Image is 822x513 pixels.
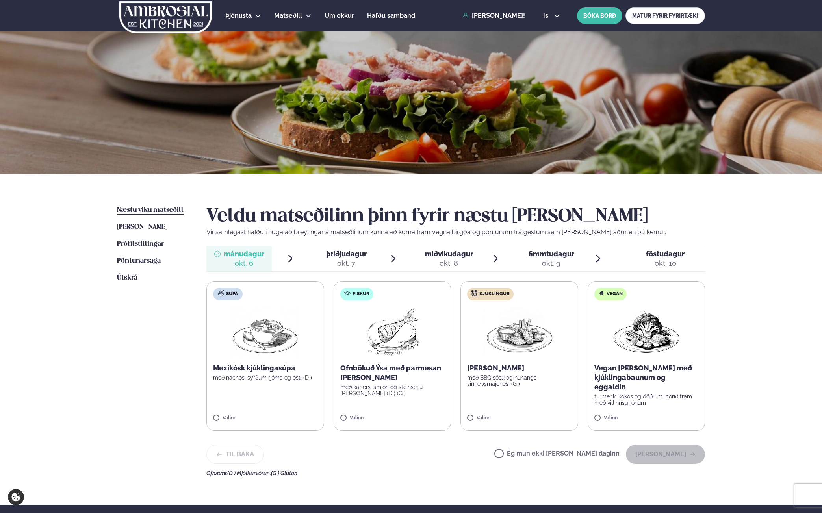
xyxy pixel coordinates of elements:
[117,256,161,266] a: Pöntunarsaga
[367,12,415,19] span: Hafðu samband
[213,363,317,373] p: Mexíkósk kjúklingasúpa
[225,12,252,19] span: Þjónusta
[607,291,623,297] span: Vegan
[224,250,264,258] span: mánudagur
[325,11,354,20] a: Um okkur
[577,7,622,24] button: BÓKA BORÐ
[612,307,681,357] img: Vegan.png
[325,12,354,19] span: Um okkur
[425,250,473,258] span: miðvikudagur
[529,250,574,258] span: fimmtudagur
[646,259,685,268] div: okt. 10
[340,384,445,396] p: með kapers, smjöri og steinselju [PERSON_NAME] (D ) (G )
[117,207,184,213] span: Næstu viku matseðill
[467,363,572,373] p: [PERSON_NAME]
[117,222,167,232] a: [PERSON_NAME]
[625,7,705,24] a: MATUR FYRIR FYRIRTÆKI
[353,291,369,297] span: Fiskur
[594,363,699,392] p: Vegan [PERSON_NAME] með kjúklingabaunum og eggaldin
[213,374,317,381] p: með nachos, sýrðum rjóma og osti (D )
[274,12,302,19] span: Matseðill
[598,290,605,296] img: Vegan.svg
[594,393,699,406] p: túrmerik, kókos og döðlum, borið fram með villihrísgrjónum
[271,470,297,476] span: (G ) Glúten
[230,307,300,357] img: Soup.png
[117,257,161,264] span: Pöntunarsaga
[467,374,572,387] p: með BBQ sósu og hunangs sinnepsmajónesi (G )
[117,241,164,247] span: Prófílstillingar
[340,363,445,382] p: Ofnbökuð Ýsa með parmesan [PERSON_NAME]
[357,307,427,357] img: Fish.png
[462,12,525,19] a: [PERSON_NAME]!
[206,445,264,464] button: Til baka
[117,273,137,283] a: Útskrá
[225,11,252,20] a: Þjónusta
[274,11,302,20] a: Matseðill
[206,206,705,228] h2: Veldu matseðilinn þinn fyrir næstu [PERSON_NAME]
[425,259,473,268] div: okt. 8
[543,13,551,19] span: is
[646,250,685,258] span: föstudagur
[484,307,554,357] img: Chicken-wings-legs.png
[326,250,367,258] span: þriðjudagur
[117,239,164,249] a: Prófílstillingar
[537,13,566,19] button: is
[367,11,415,20] a: Hafðu samband
[119,1,213,33] img: logo
[344,290,351,296] img: fish.svg
[206,228,705,237] p: Vinsamlegast hafðu í huga að breytingar á matseðlinum kunna að koma fram vegna birgða og pöntunum...
[117,224,167,230] span: [PERSON_NAME]
[226,291,238,297] span: Súpa
[479,291,510,297] span: Kjúklingur
[326,259,367,268] div: okt. 7
[117,274,137,281] span: Útskrá
[471,290,477,296] img: chicken.svg
[227,470,271,476] span: (D ) Mjólkurvörur ,
[218,290,224,296] img: soup.svg
[117,206,184,215] a: Næstu viku matseðill
[8,489,24,505] a: Cookie settings
[626,445,705,464] button: [PERSON_NAME]
[224,259,264,268] div: okt. 6
[206,470,705,476] div: Ofnæmi:
[529,259,574,268] div: okt. 9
